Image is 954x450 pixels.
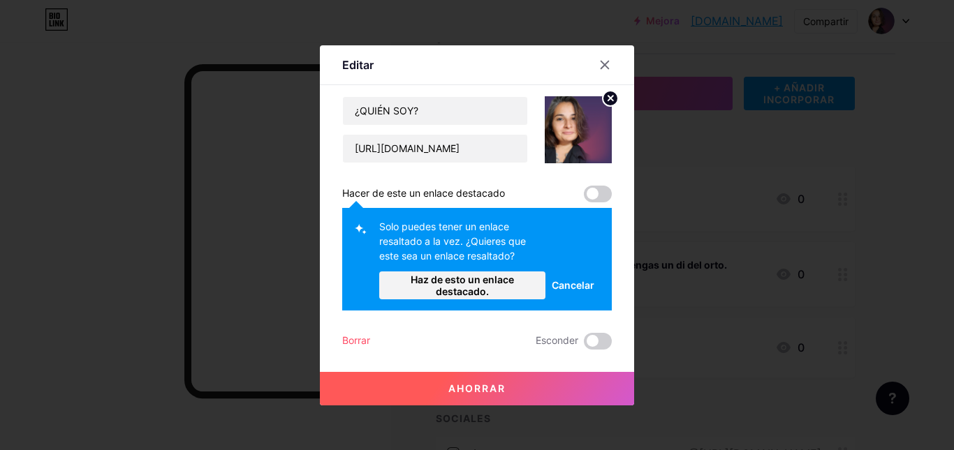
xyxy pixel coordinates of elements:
[379,271,545,299] button: Haz de esto un enlace destacado.
[343,97,527,125] input: Título
[343,135,527,163] input: URL
[342,58,374,72] font: Editar
[545,271,601,299] button: Cancelar
[342,334,370,346] font: Borrar
[448,382,506,394] font: Ahorrar
[342,187,505,199] font: Hacer de este un enlace destacado
[536,334,578,346] font: Esconder
[320,372,634,405] button: Ahorrar
[552,279,594,291] font: Cancelar
[379,220,526,262] font: Solo puedes tener un enlace resaltado a la vez. ¿Quieres que este sea un enlace resaltado?
[545,96,612,163] img: miniatura del enlace
[411,273,514,297] font: Haz de esto un enlace destacado.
